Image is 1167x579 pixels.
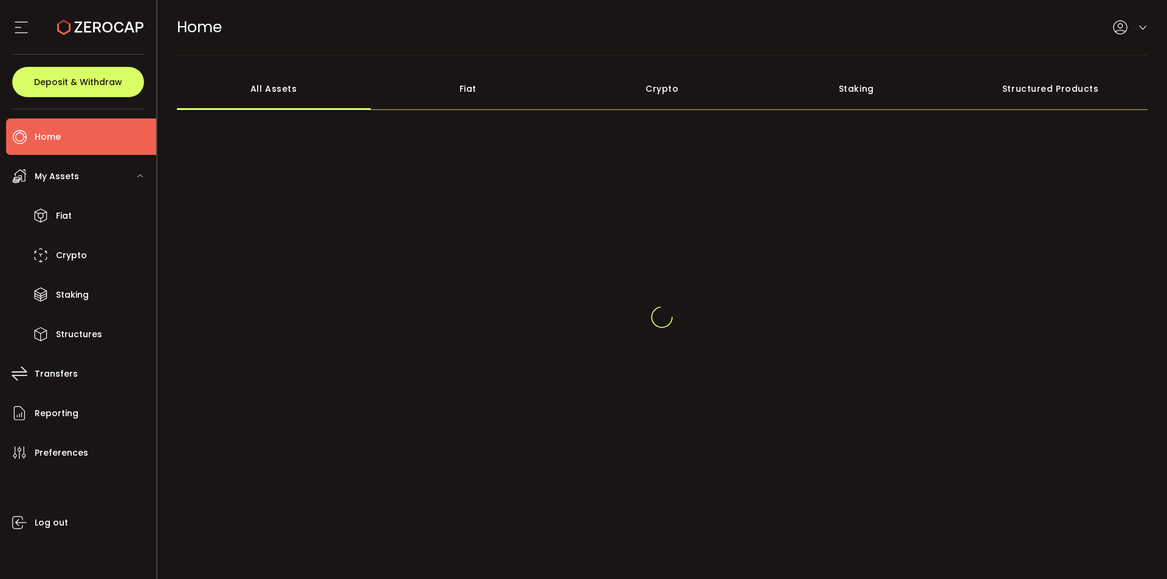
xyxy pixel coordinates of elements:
[12,67,144,97] button: Deposit & Withdraw
[56,326,102,343] span: Structures
[35,514,68,532] span: Log out
[177,67,371,110] div: All Assets
[56,286,89,304] span: Staking
[565,67,760,110] div: Crypto
[35,444,88,462] span: Preferences
[56,247,87,264] span: Crypto
[759,67,954,110] div: Staking
[35,128,61,146] span: Home
[35,168,79,185] span: My Assets
[177,16,222,38] span: Home
[371,67,565,110] div: Fiat
[954,67,1148,110] div: Structured Products
[56,207,72,225] span: Fiat
[34,78,122,86] span: Deposit & Withdraw
[35,365,78,383] span: Transfers
[35,405,78,422] span: Reporting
